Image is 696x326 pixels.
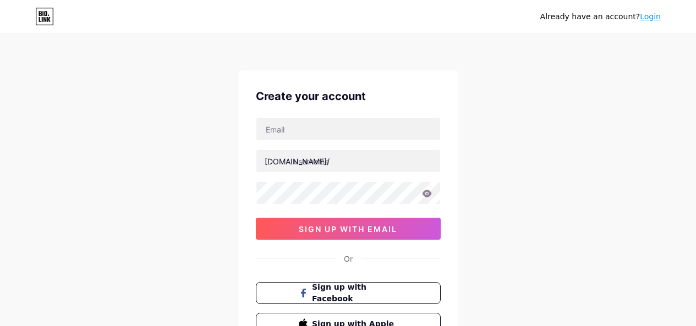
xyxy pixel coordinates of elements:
span: sign up with email [299,224,397,234]
div: Already have an account? [540,11,661,23]
div: Create your account [256,88,441,104]
input: username [256,150,440,172]
div: [DOMAIN_NAME]/ [265,156,330,167]
div: Or [344,253,353,264]
a: Login [640,12,661,21]
input: Email [256,118,440,140]
button: Sign up with Facebook [256,282,441,304]
span: Sign up with Facebook [312,281,397,305]
button: sign up with email [256,218,441,240]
